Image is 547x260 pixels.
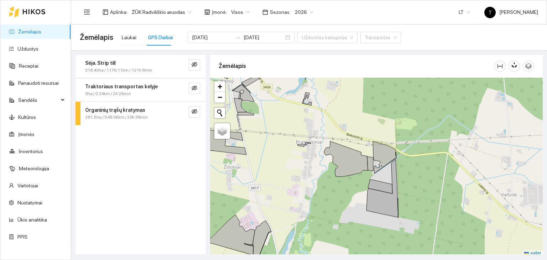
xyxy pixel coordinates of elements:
[189,59,200,71] button: eye-invisible
[85,107,145,113] strong: Organinių trąšų kratymas
[495,63,505,69] span: column-width
[189,83,200,94] button: eye-invisible
[484,9,538,15] span: [PERSON_NAME]
[262,9,268,15] span: calendar
[214,123,230,139] a: Layers
[17,234,27,240] a: PPIS
[148,33,173,41] div: GPS Darbai
[18,80,59,86] a: Panaudoti resursai
[17,217,47,223] a: Ūkio analitika
[19,166,49,171] a: Meteorologija
[75,55,206,78] div: Sėja. Strip till318.43ha / 1176.11km / 121h 8mineye-invisible
[18,29,41,35] a: Žemėlapis
[214,108,225,118] button: Initiate a new search
[19,149,43,154] a: Inventorius
[192,109,197,115] span: eye-invisible
[19,63,38,69] a: Receptai
[85,90,131,97] span: 0ha / 0.34km / 2h 26min
[18,131,35,137] a: Įmonės
[218,93,222,102] span: −
[84,9,90,15] span: menu-fold
[103,9,108,15] span: layout
[231,7,250,17] span: Visos
[192,62,197,68] span: eye-invisible
[85,114,148,121] span: 281.5ha / 548.06km / 29h 38min
[494,61,506,72] button: column-width
[235,35,241,40] span: to
[489,7,492,18] span: T
[132,7,192,17] span: ŽŪK Radviliškio aruodas
[85,84,158,89] strong: Traktoriaus transportas kelyje
[459,7,470,17] span: LT
[219,56,494,76] div: Žemėlapis
[212,8,227,16] span: Įmonė :
[85,60,115,66] strong: Sėja. Strip till
[17,46,38,52] a: Užduotys
[80,32,113,43] span: Žemėlapis
[122,33,136,41] div: Laukai
[75,102,206,125] div: Organinių trąšų kratymas281.5ha / 548.06km / 29h 38mineye-invisible
[244,33,284,41] input: Pabaigos data
[75,78,206,102] div: Traktoriaus transportas kelyje0ha / 0.34km / 2h 26mineye-invisible
[80,5,94,19] button: menu-fold
[214,92,225,103] a: Zoom out
[18,93,59,107] span: Sandėlis
[17,183,38,188] a: Vartotojai
[18,114,36,120] a: Kultūros
[214,81,225,92] a: Zoom in
[218,82,222,91] span: +
[110,8,127,16] span: Aplinka :
[235,35,241,40] span: swap-right
[192,85,197,92] span: eye-invisible
[270,8,291,16] span: Sezonas :
[524,251,541,256] a: Leaflet
[295,7,313,17] span: 2026
[192,33,232,41] input: Pradžios data
[189,106,200,118] button: eye-invisible
[85,67,152,74] span: 318.43ha / 1176.11km / 121h 8min
[17,200,42,206] a: Nustatymai
[204,9,210,15] span: shop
